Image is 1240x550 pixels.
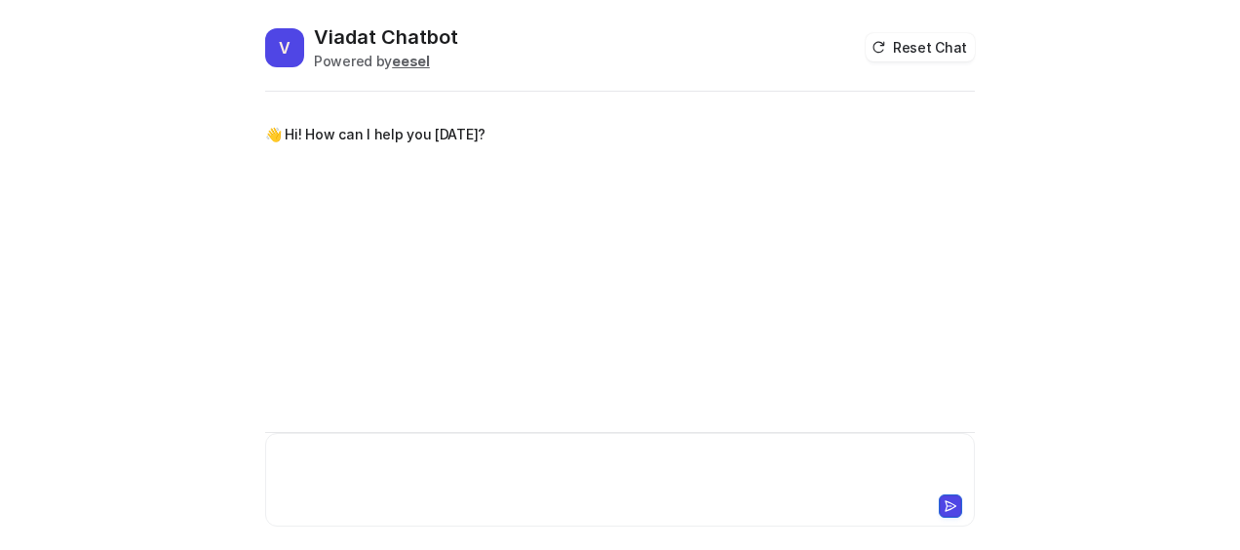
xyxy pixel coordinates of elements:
b: eesel [392,53,430,69]
span: V [265,28,304,67]
div: Powered by [314,51,458,71]
h2: Viadat Chatbot [314,23,458,51]
p: 👋 Hi! How can I help you [DATE]? [265,123,485,146]
button: Reset Chat [866,33,975,61]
